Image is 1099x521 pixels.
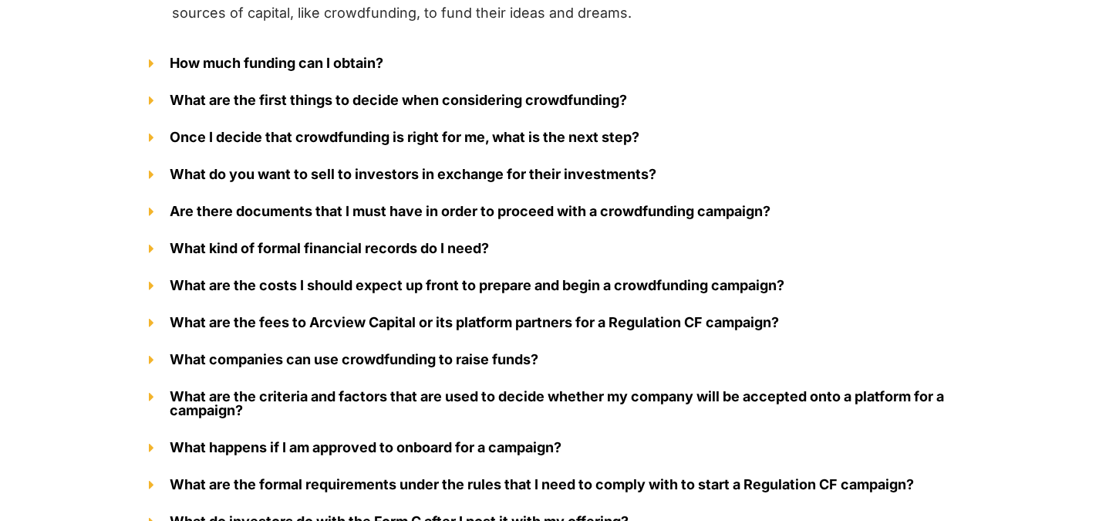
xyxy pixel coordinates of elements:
div: Once I decide that crowdfunding is right for me, what is the next step? [133,119,966,156]
div: What are the fees to Arcview Capital or its platform partners for a Regulation CF campaign? [133,304,966,341]
a: What do you want to sell to investors in exchange for their investments? [170,166,656,182]
a: What companies can use crowdfunding to raise funds? [170,351,538,367]
a: What are the fees to Arcview Capital or its platform partners for a Regulation CF campaign? [170,314,779,330]
div: How much funding can I obtain? [133,45,966,82]
a: What are the costs I should expect up front to prepare and begin a crowdfunding campaign? [170,277,784,293]
div: What are the criteria and factors that are used to decide whether my company will be accepted ont... [133,378,966,429]
div: What kind of formal financial records do I need? [133,230,966,267]
div: What are the first things to decide when considering crowdfunding? [133,82,966,119]
a: What are the criteria and factors that are used to decide whether my company will be accepted ont... [170,388,944,418]
a: What happens if I am approved to onboard for a campaign? [170,439,561,455]
div: What are the formal requirements under the rules that I need to comply with to start a Regulation... [133,466,966,503]
div: What happens if I am approved to onboard for a campaign? [133,429,966,466]
a: What kind of formal financial records do I need? [170,240,489,256]
a: How much funding can I obtain? [170,55,383,71]
div: What are the costs I should expect up front to prepare and begin a crowdfunding campaign? [133,267,966,304]
a: What are the formal requirements under the rules that I need to comply with to start a Regulation... [170,476,914,492]
div: What do you want to sell to investors in exchange for their investments? [133,156,966,193]
div: Are there documents that I must have in order to proceed with a crowdfunding campaign? [133,193,966,230]
a: Are there documents that I must have in order to proceed with a crowdfunding campaign? [170,203,770,219]
a: Once I decide that crowdfunding is right for me, what is the next step? [170,129,639,145]
div: What companies can use crowdfunding to raise funds? [133,341,966,378]
a: What are the first things to decide when considering crowdfunding? [170,92,627,108]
